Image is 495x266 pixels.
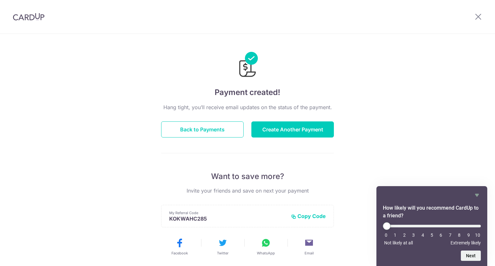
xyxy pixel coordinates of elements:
[161,87,334,98] h4: Payment created!
[429,233,435,238] li: 5
[420,233,426,238] li: 4
[384,240,413,245] span: Not likely at all
[383,233,389,238] li: 0
[237,52,258,79] img: Payments
[161,187,334,195] p: Invite your friends and save on next your payment
[290,238,328,256] button: Email
[169,215,286,222] p: KOKWAHC285
[257,251,275,256] span: WhatsApp
[383,222,481,245] div: How likely will you recommend CardUp to a friend? Select an option from 0 to 10, with 0 being Not...
[465,233,472,238] li: 9
[251,121,334,138] button: Create Another Payment
[204,238,242,256] button: Twitter
[456,233,462,238] li: 8
[247,238,285,256] button: WhatsApp
[161,121,244,138] button: Back to Payments
[473,191,481,199] button: Hide survey
[401,233,408,238] li: 2
[392,233,398,238] li: 1
[291,213,326,219] button: Copy Code
[461,251,481,261] button: Next question
[447,233,453,238] li: 7
[451,240,481,245] span: Extremely likely
[171,251,188,256] span: Facebook
[438,233,444,238] li: 6
[383,204,481,220] h2: How likely will you recommend CardUp to a friend? Select an option from 0 to 10, with 0 being Not...
[161,103,334,111] p: Hang tight, you’ll receive email updates on the status of the payment.
[474,233,481,238] li: 10
[410,233,417,238] li: 3
[161,171,334,182] p: Want to save more?
[383,191,481,261] div: How likely will you recommend CardUp to a friend? Select an option from 0 to 10, with 0 being Not...
[169,210,286,215] p: My Referral Code
[305,251,314,256] span: Email
[160,238,199,256] button: Facebook
[217,251,228,256] span: Twitter
[13,13,44,21] img: CardUp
